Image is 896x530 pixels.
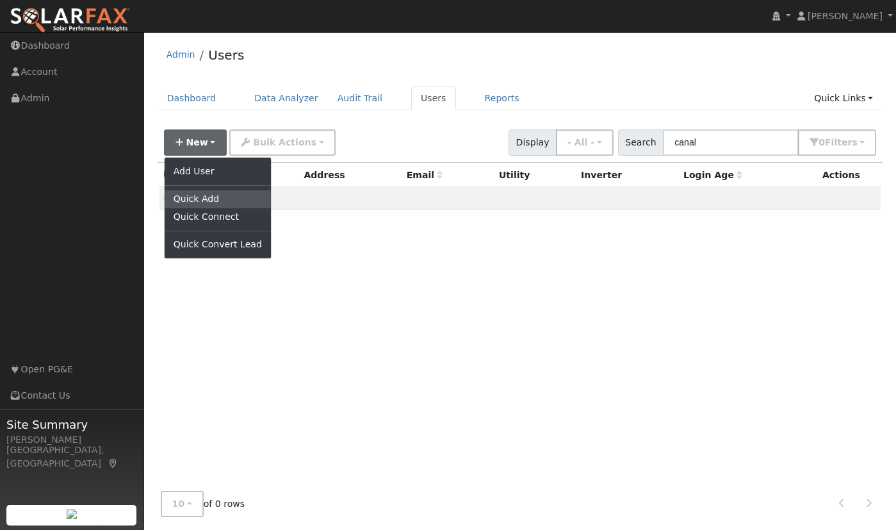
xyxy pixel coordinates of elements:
[6,433,137,447] div: [PERSON_NAME]
[683,170,742,180] span: Days since last login
[165,190,271,208] a: Quick Add
[161,491,245,517] span: of 0 rows
[475,87,529,110] a: Reports
[158,87,226,110] a: Dashboard
[159,187,881,210] td: None
[304,169,397,182] div: Address
[67,509,77,519] img: retrieve
[186,137,208,147] span: New
[6,443,137,470] div: [GEOGRAPHIC_DATA], [GEOGRAPHIC_DATA]
[798,129,876,156] button: 0Filters
[245,87,328,110] a: Data Analyzer
[172,499,185,509] span: 10
[407,170,443,180] span: Email
[165,162,271,180] a: Add User
[499,169,572,182] div: Utility
[164,129,227,156] button: New
[167,49,195,60] a: Admin
[165,208,271,226] a: Quick Connect
[161,491,204,517] button: 10
[509,129,557,156] span: Display
[253,137,316,147] span: Bulk Actions
[581,169,674,182] div: Inverter
[328,87,392,110] a: Audit Trail
[411,87,456,110] a: Users
[229,129,335,156] button: Bulk Actions
[6,416,137,433] span: Site Summary
[808,11,883,21] span: [PERSON_NAME]
[852,137,857,147] span: s
[822,169,876,182] div: Actions
[10,7,130,34] img: SolarFax
[825,137,858,147] span: Filter
[108,458,119,468] a: Map
[208,47,244,63] a: Users
[165,236,271,254] a: Quick Convert Lead
[663,129,799,156] input: Search
[618,129,664,156] span: Search
[804,87,883,110] a: Quick Links
[556,129,614,156] button: - All -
